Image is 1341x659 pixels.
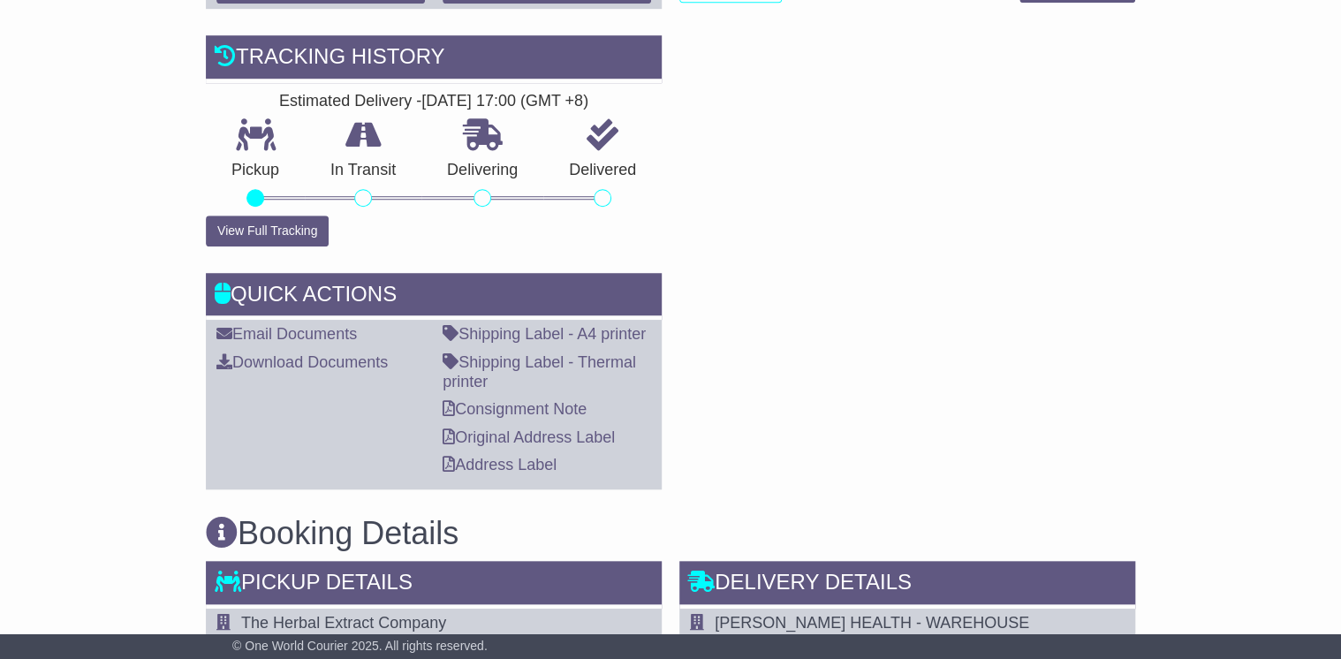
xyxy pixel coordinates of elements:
[715,614,1029,632] span: [PERSON_NAME] HEALTH - WAREHOUSE
[679,561,1135,609] div: Delivery Details
[543,161,662,180] p: Delivered
[206,161,305,180] p: Pickup
[216,325,357,343] a: Email Documents
[206,561,662,609] div: Pickup Details
[216,353,388,371] a: Download Documents
[421,161,543,180] p: Delivering
[206,216,329,246] button: View Full Tracking
[421,92,588,111] div: [DATE] 17:00 (GMT +8)
[206,516,1135,551] h3: Booking Details
[206,92,662,111] div: Estimated Delivery -
[241,614,446,632] span: The Herbal Extract Company
[232,639,488,653] span: © One World Courier 2025. All rights reserved.
[443,325,646,343] a: Shipping Label - A4 printer
[206,273,662,321] div: Quick Actions
[443,400,587,418] a: Consignment Note
[443,428,615,446] a: Original Address Label
[305,161,421,180] p: In Transit
[443,456,557,473] a: Address Label
[206,35,662,83] div: Tracking history
[443,353,636,390] a: Shipping Label - Thermal printer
